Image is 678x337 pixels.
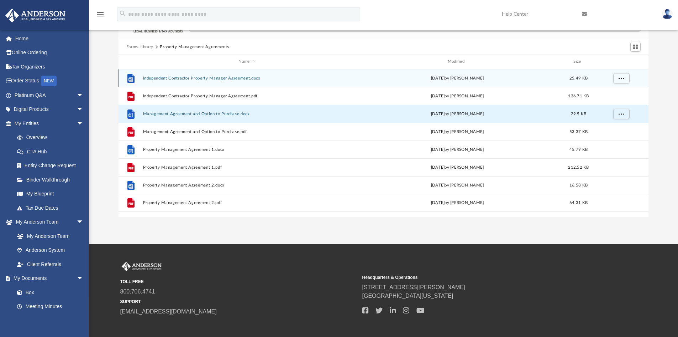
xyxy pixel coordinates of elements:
div: [DATE] by [PERSON_NAME] [353,182,561,188]
span: arrow_drop_down [77,116,91,131]
span: arrow_drop_down [77,102,91,117]
div: id [122,58,140,65]
a: Client Referrals [10,257,91,271]
img: Anderson Advisors Platinum Portal [120,262,163,271]
a: Platinum Q&Aarrow_drop_down [5,88,94,102]
a: Anderson System [10,243,91,257]
span: 16.58 KB [569,183,588,187]
div: Modified [353,58,561,65]
div: id [596,58,646,65]
button: More options [613,108,629,119]
button: Property Management Agreement 1.pdf [143,165,350,170]
i: menu [96,10,105,19]
div: [DATE] by [PERSON_NAME] [353,164,561,170]
span: 212.52 KB [568,165,589,169]
a: Overview [10,131,94,145]
a: My Anderson Team [10,229,87,243]
img: User Pic [662,9,673,19]
i: search [119,10,127,17]
a: [GEOGRAPHIC_DATA][US_STATE] [362,293,453,299]
a: My Documentsarrow_drop_down [5,271,91,286]
button: Property Management Agreement 2.pdf [143,200,350,205]
button: Management Agreement and Option to Purchase.pdf [143,129,350,134]
small: TOLL FREE [120,279,357,285]
span: 53.37 KB [569,129,588,133]
a: Binder Walkthrough [10,173,94,187]
button: Forms Library [126,44,153,50]
div: Size [564,58,593,65]
span: 64.31 KB [569,201,588,205]
span: 45.79 KB [569,147,588,151]
small: SUPPORT [120,298,357,305]
a: [EMAIL_ADDRESS][DOMAIN_NAME] [120,308,217,315]
a: Order StatusNEW [5,74,94,88]
div: [DATE] by [PERSON_NAME] [353,146,561,153]
div: [DATE] by [PERSON_NAME] [353,128,561,135]
a: [STREET_ADDRESS][PERSON_NAME] [362,284,466,290]
a: Box [10,285,87,300]
img: Anderson Advisors Platinum Portal [3,9,68,22]
span: arrow_drop_down [77,215,91,230]
div: [DATE] by [PERSON_NAME] [353,200,561,206]
button: Switch to Grid View [630,42,641,52]
small: Headquarters & Operations [362,274,599,281]
button: Independent Contractor Property Manager Agreement.pdf [143,94,350,98]
div: [DATE] by [PERSON_NAME] [353,111,561,117]
span: 136.71 KB [568,94,589,98]
button: Management Agreement and Option to Purchase.docx [143,112,350,116]
div: Name [142,58,350,65]
div: NEW [41,76,57,86]
a: Tax Due Dates [10,201,94,215]
div: [DATE] by [PERSON_NAME] [353,75,561,81]
div: grid [119,69,649,217]
span: 25.49 KB [569,76,588,80]
a: Online Ordering [5,46,94,60]
a: Home [5,31,94,46]
a: Tax Organizers [5,60,94,74]
a: Digital Productsarrow_drop_down [5,102,94,117]
a: menu [96,14,105,19]
a: Meeting Minutes [10,300,91,314]
a: My Blueprint [10,187,91,201]
a: My Anderson Teamarrow_drop_down [5,215,91,229]
button: Property Management Agreement 2.docx [143,183,350,188]
button: Property Management Agreement 1.docx [143,147,350,152]
a: My Entitiesarrow_drop_down [5,116,94,131]
span: arrow_drop_down [77,271,91,286]
button: Independent Contractor Property Manager Agreement.docx [143,76,350,81]
span: 29.9 KB [571,112,586,116]
a: Entity Change Request [10,159,94,173]
span: arrow_drop_down [77,88,91,103]
button: Property Management Agreements [160,44,229,50]
a: CTA Hub [10,144,94,159]
div: [DATE] by [PERSON_NAME] [353,93,561,99]
a: 800.706.4741 [120,289,155,295]
button: More options [613,73,629,83]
